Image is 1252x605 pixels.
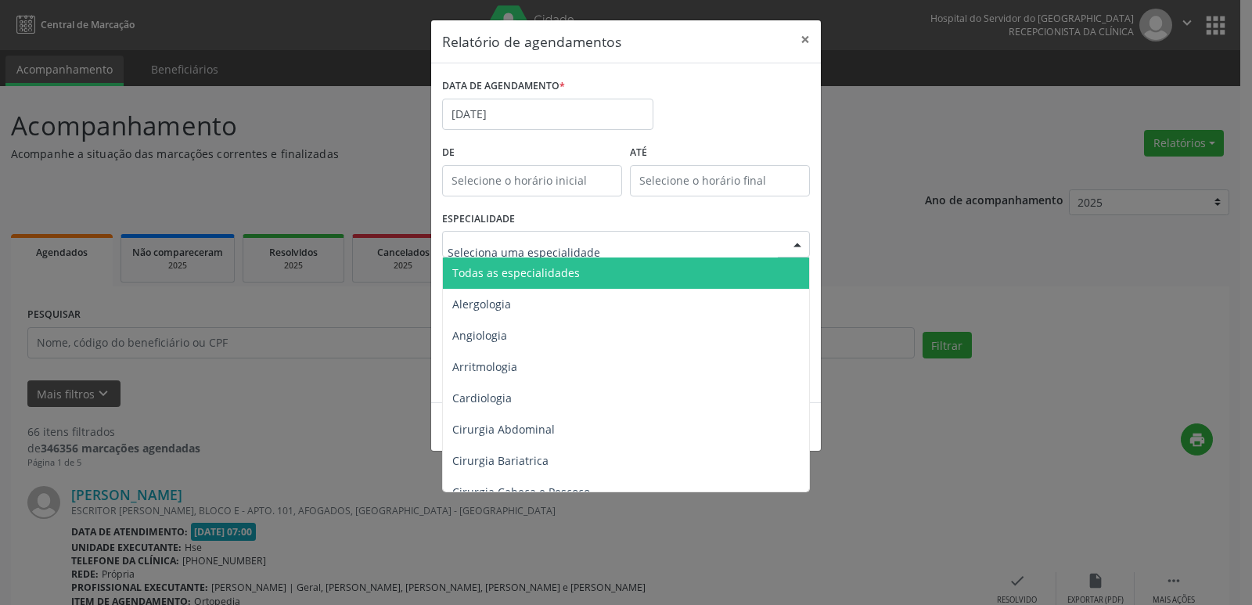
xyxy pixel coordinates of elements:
button: Close [790,20,821,59]
span: Alergologia [452,297,511,312]
span: Cirurgia Abdominal [452,422,555,437]
input: Selecione uma data ou intervalo [442,99,653,130]
label: De [442,141,622,165]
span: Cardiologia [452,391,512,405]
input: Selecione o horário inicial [442,165,622,196]
input: Selecione o horário final [630,165,810,196]
span: Arritmologia [452,359,517,374]
label: DATA DE AGENDAMENTO [442,74,565,99]
h5: Relatório de agendamentos [442,31,621,52]
label: ESPECIALIDADE [442,207,515,232]
span: Cirurgia Bariatrica [452,453,549,468]
input: Seleciona uma especialidade [448,236,778,268]
span: Todas as especialidades [452,265,580,280]
span: Cirurgia Cabeça e Pescoço [452,484,590,499]
span: Angiologia [452,328,507,343]
label: ATÉ [630,141,810,165]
